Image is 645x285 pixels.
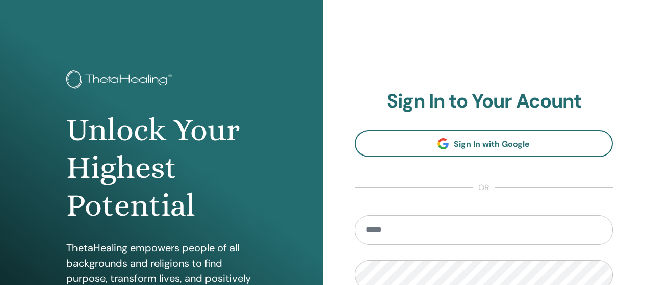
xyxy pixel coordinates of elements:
span: or [473,182,495,194]
h2: Sign In to Your Acount [355,90,613,113]
h1: Unlock Your Highest Potential [66,111,256,225]
a: Sign In with Google [355,130,613,157]
span: Sign In with Google [454,139,530,149]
